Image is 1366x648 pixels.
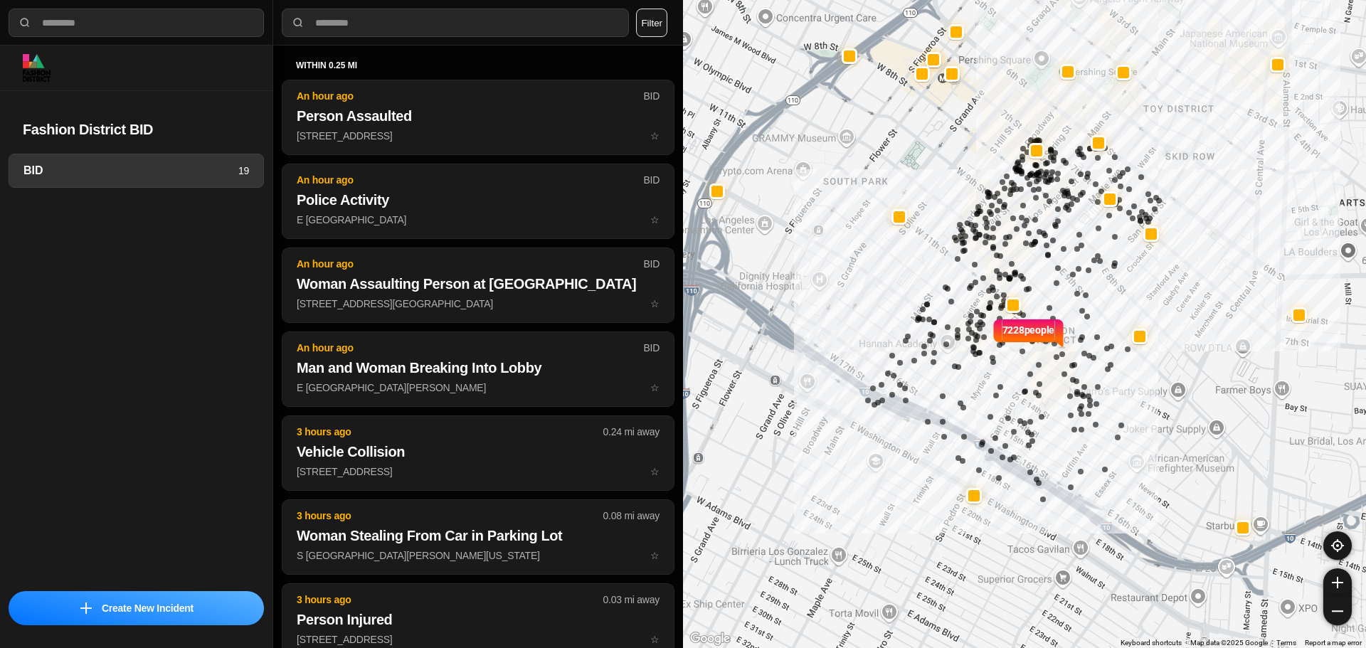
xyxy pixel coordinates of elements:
[9,154,264,188] a: BID19
[23,54,51,82] img: logo
[1332,577,1343,588] img: zoom-in
[282,633,674,645] a: 3 hours ago0.03 mi awayPerson Injured[STREET_ADDRESS]star
[643,341,660,355] p: BID
[23,162,238,179] h3: BID
[282,381,674,393] a: An hour agoBIDMan and Woman Breaking Into LobbyE [GEOGRAPHIC_DATA][PERSON_NAME]star
[297,106,660,126] h2: Person Assaulted
[1002,323,1055,354] p: 7228 people
[297,341,643,355] p: An hour ago
[297,610,660,630] h2: Person Injured
[297,381,660,395] p: E [GEOGRAPHIC_DATA][PERSON_NAME]
[643,173,660,187] p: BID
[282,549,674,561] a: 3 hours ago0.08 mi awayWoman Stealing From Car in Parking LotS [GEOGRAPHIC_DATA][PERSON_NAME][US_...
[282,80,674,155] button: An hour agoBIDPerson Assaulted[STREET_ADDRESS]star
[282,164,674,239] button: An hour agoBIDPolice ActivityE [GEOGRAPHIC_DATA]star
[18,16,32,30] img: search
[643,257,660,271] p: BID
[603,509,660,523] p: 0.08 mi away
[297,190,660,210] h2: Police Activity
[238,164,249,178] p: 19
[297,274,660,294] h2: Woman Assaulting Person at [GEOGRAPHIC_DATA]
[282,465,674,477] a: 3 hours ago0.24 mi awayVehicle Collision[STREET_ADDRESS]star
[282,331,674,407] button: An hour agoBIDMan and Woman Breaking Into LobbyE [GEOGRAPHIC_DATA][PERSON_NAME]star
[297,548,660,563] p: S [GEOGRAPHIC_DATA][PERSON_NAME][US_STATE]
[1054,317,1065,349] img: notch
[650,550,660,561] span: star
[102,601,194,615] p: Create New Incident
[1323,597,1352,625] button: zoom-out
[297,358,660,378] h2: Man and Woman Breaking Into Lobby
[297,593,603,607] p: 3 hours ago
[687,630,734,648] img: Google
[297,257,643,271] p: An hour ago
[650,298,660,309] span: star
[650,214,660,225] span: star
[650,382,660,393] span: star
[1332,605,1343,617] img: zoom-out
[992,317,1002,349] img: notch
[297,442,660,462] h2: Vehicle Collision
[297,173,643,187] p: An hour ago
[603,593,660,607] p: 0.03 mi away
[297,425,603,439] p: 3 hours ago
[1305,639,1362,647] a: Report a map error
[282,297,674,309] a: An hour agoBIDWoman Assaulting Person at [GEOGRAPHIC_DATA][STREET_ADDRESS][GEOGRAPHIC_DATA]star
[687,630,734,648] a: Open this area in Google Maps (opens a new window)
[1190,639,1268,647] span: Map data ©2025 Google
[297,464,660,479] p: [STREET_ADDRESS]
[297,129,660,143] p: [STREET_ADDRESS]
[282,248,674,323] button: An hour agoBIDWoman Assaulting Person at [GEOGRAPHIC_DATA][STREET_ADDRESS][GEOGRAPHIC_DATA]star
[1276,639,1296,647] a: Terms (opens in new tab)
[650,634,660,645] span: star
[9,591,264,625] button: iconCreate New Incident
[603,425,660,439] p: 0.24 mi away
[291,16,305,30] img: search
[1323,531,1352,560] button: recenter
[282,129,674,142] a: An hour agoBIDPerson Assaulted[STREET_ADDRESS]star
[297,632,660,647] p: [STREET_ADDRESS]
[297,213,660,227] p: E [GEOGRAPHIC_DATA]
[650,466,660,477] span: star
[282,213,674,225] a: An hour agoBIDPolice ActivityE [GEOGRAPHIC_DATA]star
[636,9,667,37] button: Filter
[297,297,660,311] p: [STREET_ADDRESS][GEOGRAPHIC_DATA]
[282,415,674,491] button: 3 hours ago0.24 mi awayVehicle Collision[STREET_ADDRESS]star
[297,526,660,546] h2: Woman Stealing From Car in Parking Lot
[1323,568,1352,597] button: zoom-in
[297,89,643,103] p: An hour ago
[23,119,250,139] h2: Fashion District BID
[296,60,660,71] h5: within 0.25 mi
[1121,638,1182,648] button: Keyboard shortcuts
[650,130,660,142] span: star
[297,509,603,523] p: 3 hours ago
[282,499,674,575] button: 3 hours ago0.08 mi awayWoman Stealing From Car in Parking LotS [GEOGRAPHIC_DATA][PERSON_NAME][US_...
[1331,539,1344,552] img: recenter
[80,602,92,614] img: icon
[643,89,660,103] p: BID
